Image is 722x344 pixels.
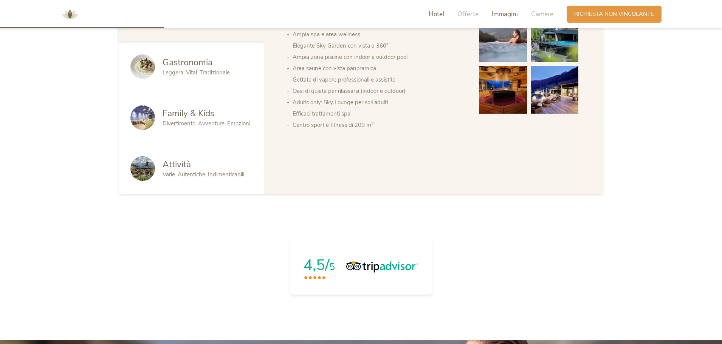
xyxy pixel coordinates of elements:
img: AMONTI & LUNARIS Wellnessresort [59,3,81,26]
img: Tripadvisor [346,261,418,273]
li: Area saune con vista panoramica [293,63,464,74]
li: Adults only: Sky Lounge per soli adulti [293,97,464,108]
span: 4,5/ [304,255,329,275]
li: Efficaci trattamenti spa [293,108,464,119]
span: Family & Kids [163,108,214,119]
li: Centro sport e fitness di 200 m [293,119,464,131]
span: 5 [329,261,335,273]
li: Ampia spa e area wellness [293,29,464,40]
sup: 2 [371,121,374,126]
span: Richiesta non vincolante [574,10,654,18]
li: Gettate di vapore professionali e assistite [293,74,464,85]
span: Offerte [457,10,479,19]
span: Varie. Autentiche. Indimenticabili. [163,171,245,178]
span: Divertimento. Avventure. Emozioni. [163,120,251,127]
span: Camere [531,10,553,19]
a: 4,5/5Tripadvisor [290,239,431,295]
span: Attività [163,159,191,170]
span: Immagini [492,10,518,19]
span: Leggera. Vital. Tradizionale. [163,69,231,76]
li: Ampia zona piscine con indoor e outdoor pool [293,51,464,63]
a: AMONTI & LUNARIS Wellnessresort [59,11,81,17]
span: Gastronomia [163,57,212,68]
span: Hotel [429,10,444,19]
li: Elegante Sky Garden con vista a 360° [293,40,464,51]
li: Oasi di quiete per rilassarsi (indoor e outdoor) [293,85,464,97]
